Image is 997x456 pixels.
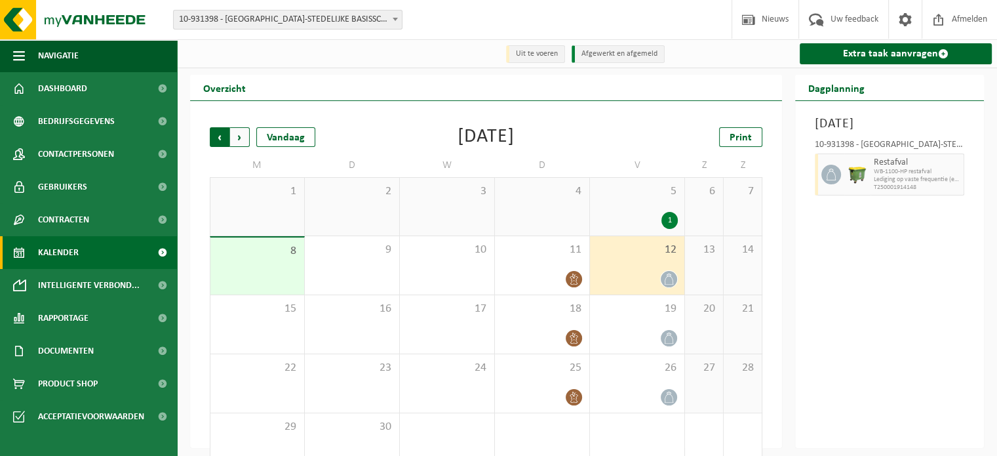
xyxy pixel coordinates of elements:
span: Volgende [230,127,250,147]
span: 27 [692,361,716,375]
span: 18 [501,302,583,316]
span: Vorige [210,127,229,147]
span: 30 [311,420,393,434]
span: Print [730,133,752,143]
a: Print [719,127,762,147]
span: Contracten [38,203,89,236]
h2: Dagplanning [795,75,878,100]
span: 21 [730,302,755,316]
div: [DATE] [458,127,515,147]
span: Documenten [38,335,94,367]
span: 20 [692,302,716,316]
span: Acceptatievoorwaarden [38,400,144,433]
li: Afgewerkt en afgemeld [572,45,665,63]
img: WB-1100-HPE-GN-51 [848,165,867,184]
span: Navigatie [38,39,79,72]
div: 1 [661,212,678,229]
td: V [590,154,685,177]
span: 7 [730,184,755,199]
span: 28 [730,361,755,375]
span: Product Shop [38,367,98,400]
div: Vandaag [256,127,315,147]
td: W [400,154,495,177]
span: 8 [217,244,298,259]
span: Kalender [38,236,79,269]
td: Z [685,154,724,177]
div: 10-931398 - [GEOGRAPHIC_DATA]-STEDELIJKE BASISSCHOOL [PERSON_NAME] - [GEOGRAPHIC_DATA] [815,140,964,154]
td: D [495,154,590,177]
span: 17 [406,302,488,316]
span: T250001914148 [874,184,960,192]
span: 9 [311,243,393,257]
td: Z [724,154,762,177]
span: 16 [311,302,393,316]
td: D [305,154,400,177]
span: 4 [501,184,583,199]
span: Contactpersonen [38,138,114,171]
span: Intelligente verbond... [38,269,140,302]
h3: [DATE] [815,114,964,134]
span: Gebruikers [38,171,87,203]
span: 24 [406,361,488,375]
span: 13 [692,243,716,257]
span: 26 [596,361,678,375]
span: 5 [596,184,678,199]
span: 22 [217,361,298,375]
span: WB-1100-HP restafval [874,168,960,176]
li: Uit te voeren [506,45,565,63]
span: 11 [501,243,583,257]
span: 1 [217,184,298,199]
span: 25 [501,361,583,375]
span: 14 [730,243,755,257]
span: Dashboard [38,72,87,105]
span: 2 [311,184,393,199]
td: M [210,154,305,177]
span: Lediging op vaste frequentie (excl. verwerking) [874,176,960,184]
span: Rapportage [38,302,88,335]
span: 23 [311,361,393,375]
span: 12 [596,243,678,257]
span: 6 [692,184,716,199]
span: 10-931398 - IMOG-STEDELIJKE BASISSCHOOL GUIDO GEZELLE - WAREGEM [173,10,402,30]
span: 15 [217,302,298,316]
span: 29 [217,420,298,434]
h2: Overzicht [190,75,259,100]
span: 19 [596,302,678,316]
span: 10 [406,243,488,257]
span: 10-931398 - IMOG-STEDELIJKE BASISSCHOOL GUIDO GEZELLE - WAREGEM [174,10,402,29]
span: Restafval [874,157,960,168]
span: Bedrijfsgegevens [38,105,115,138]
span: 3 [406,184,488,199]
a: Extra taak aanvragen [800,43,992,64]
